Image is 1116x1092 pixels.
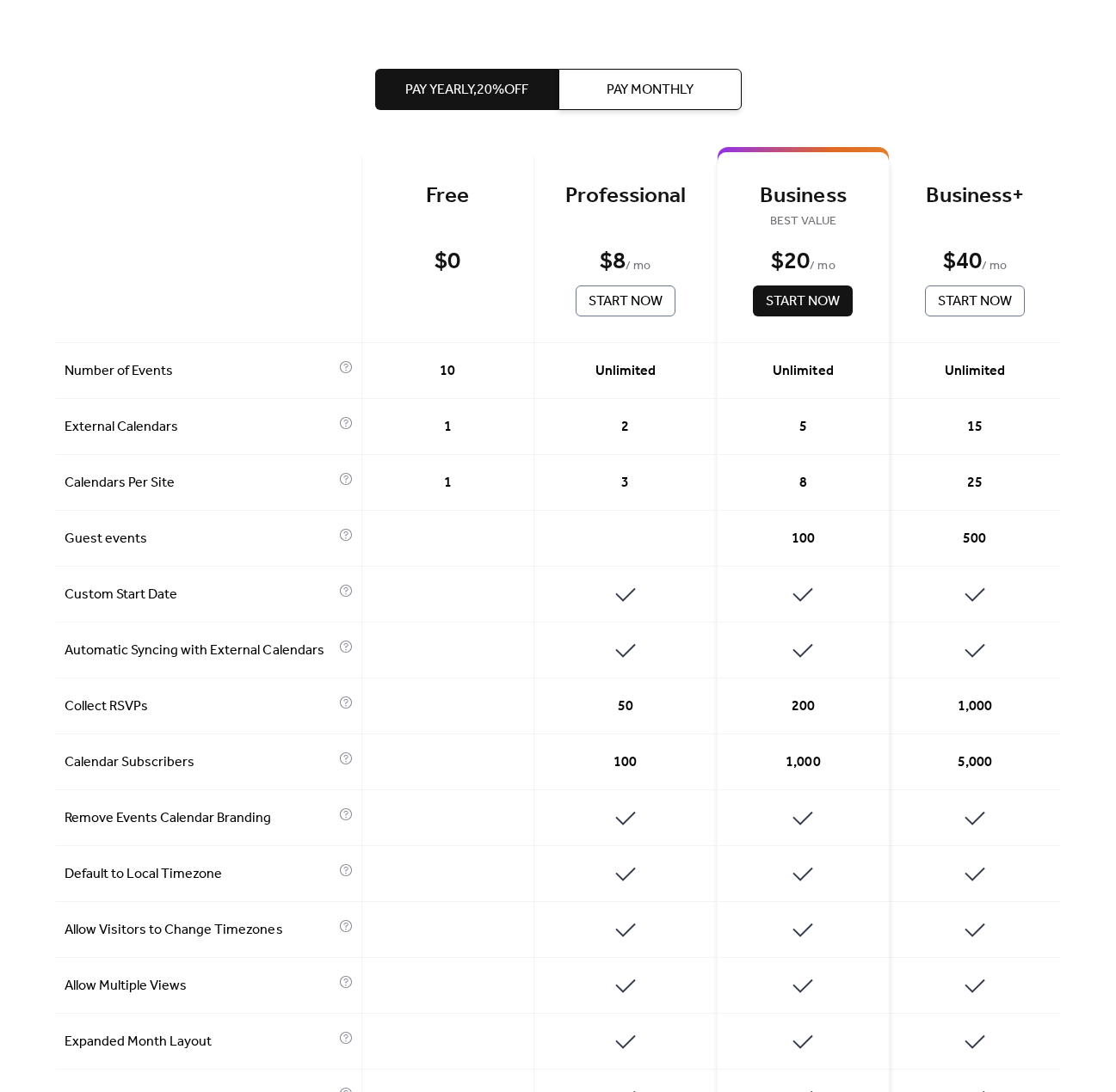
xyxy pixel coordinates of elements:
span: 15 [967,417,983,438]
div: Business [743,182,862,211]
span: 1,000 [958,696,992,717]
span: 1 [444,473,452,494]
span: Pay Yearly, 20% off [405,80,528,101]
span: Start Now [938,291,1012,312]
span: External Calendars [65,417,335,438]
span: 500 [963,529,986,549]
span: Start Now [589,291,663,312]
button: Pay Yearly,20%off [375,69,558,110]
span: Automatic Syncing with External Calendars [65,641,335,661]
span: Pay Monthly [607,80,694,101]
div: $ 20 [771,247,810,277]
div: Professional [560,182,692,211]
span: Remove Events Calendar Branding [65,808,335,829]
span: 50 [618,696,633,717]
span: Default to Local Timezone [65,864,335,885]
button: Pay Monthly [558,69,742,110]
span: Start Now [766,291,840,312]
span: 3 [621,473,629,494]
span: 200 [792,696,815,717]
span: / mo [810,256,835,277]
span: Unlimited [595,361,656,382]
span: 2 [621,417,629,438]
span: 1,000 [786,752,820,773]
span: Allow Visitors to Change Timezones [65,920,335,941]
button: Start Now [925,285,1025,316]
span: Guest events [65,529,335,549]
span: 5 [799,417,807,438]
span: Calendar Subscribers [65,752,335,773]
span: / mo [626,256,650,277]
div: $ 8 [600,247,626,277]
span: 8 [799,473,807,494]
span: Expanded Month Layout [65,1032,335,1052]
span: Calendars Per Site [65,473,335,494]
div: Business+ [916,182,1034,211]
span: Number of Events [65,361,335,382]
span: 1 [444,417,452,438]
span: / mo [982,256,1007,277]
span: Custom Start Date [65,585,335,605]
span: 100 [613,752,637,773]
span: Unlimited [773,361,833,382]
div: $ 40 [943,247,982,277]
span: Collect RSVPs [65,696,335,717]
div: $ 0 [435,247,460,277]
span: 100 [792,529,815,549]
div: Free [388,182,507,211]
span: BEST VALUE [743,212,862,232]
button: Start Now [753,285,853,316]
button: Start Now [576,285,675,316]
span: 25 [967,473,983,494]
span: Unlimited [945,361,1005,382]
span: Allow Multiple Views [65,976,335,997]
span: 5,000 [958,752,992,773]
span: 10 [440,361,455,382]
